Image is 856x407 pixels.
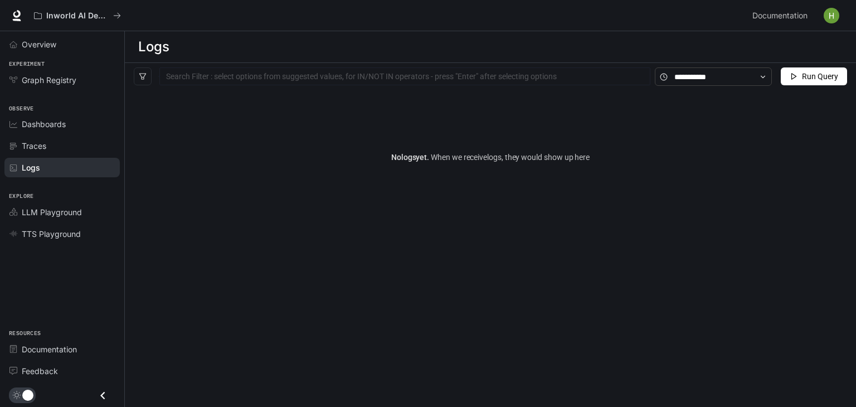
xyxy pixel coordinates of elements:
a: Dashboards [4,114,120,134]
a: Documentation [748,4,816,27]
span: Overview [22,38,56,50]
span: Graph Registry [22,74,76,86]
a: Graph Registry [4,70,120,90]
button: All workspaces [29,4,126,27]
button: User avatar [820,4,843,27]
span: TTS Playground [22,228,81,240]
span: Feedback [22,365,58,377]
span: LLM Playground [22,206,82,218]
span: Run Query [802,70,838,83]
a: Documentation [4,340,120,359]
img: User avatar [824,8,839,23]
span: When we receive logs , they would show up here [429,153,590,162]
button: filter [134,67,152,85]
button: Run Query [781,67,847,85]
h1: Logs [138,36,169,58]
button: Close drawer [90,384,115,407]
p: Inworld AI Demos [46,11,109,21]
span: filter [139,72,147,80]
span: Dashboards [22,118,66,130]
a: TTS Playground [4,224,120,244]
span: Dark mode toggle [22,389,33,401]
a: Traces [4,136,120,156]
span: Traces [22,140,46,152]
a: LLM Playground [4,202,120,222]
span: Documentation [22,343,77,355]
a: Overview [4,35,120,54]
a: Logs [4,158,120,177]
a: Feedback [4,361,120,381]
span: Logs [22,162,40,173]
span: Documentation [752,9,808,23]
article: No logs yet. [391,151,590,163]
